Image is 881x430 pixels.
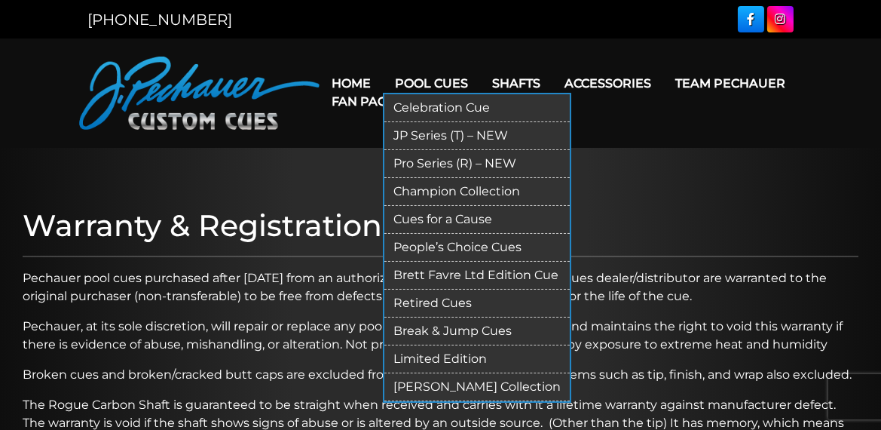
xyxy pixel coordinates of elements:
a: JP Series (T) – NEW [384,122,570,150]
a: Team Pechauer [663,64,797,103]
a: Pro Series (R) – NEW [384,150,570,178]
a: Shafts [480,64,552,103]
a: Break & Jump Cues [384,318,570,346]
a: People’s Choice Cues [384,234,570,262]
a: Home [320,64,383,103]
a: [PERSON_NAME] Collection [384,373,570,401]
a: [PHONE_NUMBER] [88,11,233,29]
a: Retired Cues [384,290,570,318]
p: Pechauer, at its sole discretion, will repair or replace any pool cue it deems to be defective an... [23,318,858,354]
a: Champion Collection [384,178,570,206]
a: Pool Cues [383,64,480,103]
a: Fan Page [320,82,407,121]
p: Pechauer pool cues purchased after [DATE] from an authorized [PERSON_NAME] Custom Cues dealer/dis... [23,269,858,306]
a: Limited Edition [384,346,570,373]
a: Celebration Cue [384,94,570,122]
a: Warranty [407,82,504,121]
img: Pechauer Custom Cues [79,57,320,130]
p: Broken cues and broken/cracked butt caps are excluded from this warranty. Normal wear items such ... [23,366,858,384]
a: Brett Favre Ltd Edition Cue [384,262,570,290]
h1: Warranty & Registration [23,208,858,244]
a: Accessories [552,64,663,103]
a: Cart [504,82,561,121]
a: Cues for a Cause [384,206,570,234]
